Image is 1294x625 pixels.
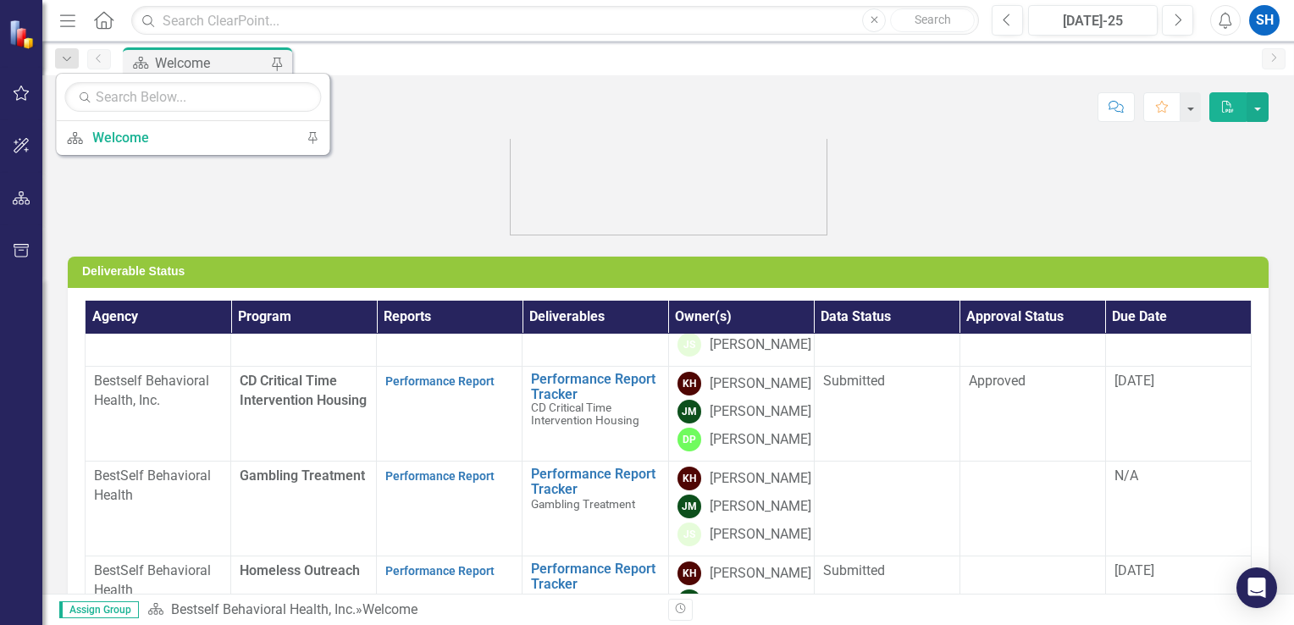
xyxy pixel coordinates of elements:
p: BestSelf Behavioral Health [94,561,222,600]
a: Performance Report [385,374,495,388]
a: Performance Report Tracker [531,467,659,496]
div: [PERSON_NAME] [710,430,811,450]
div: [PERSON_NAME] [710,525,811,545]
div: JS [677,523,701,546]
div: [PERSON_NAME] [710,335,811,355]
input: Search ClearPoint... [131,6,979,36]
div: [PERSON_NAME] [710,564,811,584]
div: JM [677,495,701,518]
div: JM [677,400,701,423]
a: Performance Report Tracker [531,372,659,401]
a: Performance Report Tracker [531,561,659,591]
div: Welcome [362,601,418,617]
span: Homeless Outreach [531,592,631,606]
a: Performance Report [385,469,495,483]
button: Search [890,8,975,32]
td: Double-Click to Edit [959,461,1105,556]
span: [DATE] [1114,373,1154,389]
div: Open Intercom Messenger [1236,567,1277,608]
button: [DATE]-25 [1028,5,1158,36]
div: » [147,600,655,620]
span: Submitted [823,373,885,389]
a: Bestself Behavioral Health, Inc. [171,601,356,617]
div: KH [677,467,701,490]
a: Welcome [56,122,296,153]
span: CD Critical Time Intervention Housing [240,373,367,408]
p: BestSelf Behavioral Health [94,467,222,506]
span: Gambling Treatment [240,467,365,484]
div: [PERSON_NAME] [710,374,811,394]
div: [PERSON_NAME] [710,469,811,489]
img: bestself.png [510,69,827,235]
div: [PERSON_NAME] [710,592,811,611]
button: SH [1249,5,1280,36]
span: CD Critical Time Intervention Housing [531,401,639,427]
span: Homeless Outreach [240,562,360,578]
span: Approved [969,373,1026,389]
h3: Deliverable Status [82,265,1260,278]
td: Double-Click to Edit [959,366,1105,461]
span: [DATE] [1114,562,1154,578]
td: Double-Click to Edit Right Click for Context Menu [523,461,668,556]
input: Search Below... [64,82,321,112]
span: Gambling Treatment [531,497,635,511]
span: Assign Group [59,601,139,618]
div: Welcome [155,53,267,74]
img: ClearPoint Strategy [8,19,38,49]
div: [PERSON_NAME] [710,497,811,517]
td: Double-Click to Edit Right Click for Context Menu [523,366,668,461]
div: [PERSON_NAME] [710,402,811,422]
div: JM [677,589,701,613]
p: Bestself Behavioral Health, Inc. [94,372,222,411]
div: KH [677,372,701,395]
div: Welcome [92,127,287,148]
div: DP [677,428,701,451]
div: JS [677,333,701,357]
span: Submitted [823,562,885,578]
div: N/A [1114,467,1242,486]
a: Performance Report [385,564,495,578]
td: Double-Click to Edit [814,366,959,461]
div: KH [677,561,701,585]
div: [DATE]-25 [1034,11,1152,31]
td: Double-Click to Edit [814,461,959,556]
span: Search [915,13,951,26]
